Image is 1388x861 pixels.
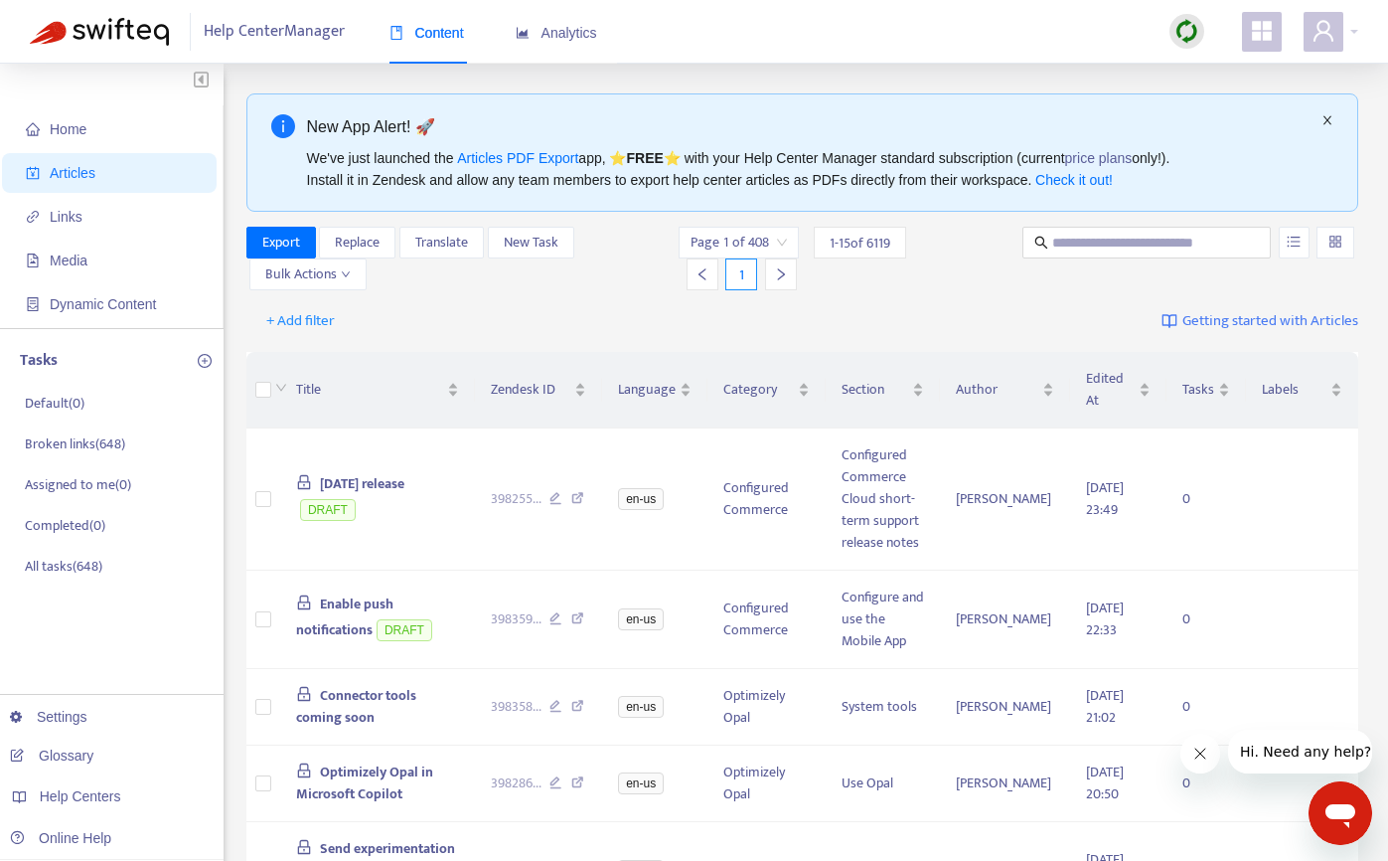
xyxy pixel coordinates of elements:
span: DRAFT [300,499,356,521]
span: en-us [618,488,664,510]
th: Language [602,352,707,429]
a: Articles PDF Export [457,150,578,166]
span: Bulk Actions [265,263,351,285]
span: appstore [1250,19,1274,43]
span: area-chart [516,26,530,40]
td: Use Opal [826,746,940,822]
span: 398358 ... [491,696,541,718]
td: 0 [1166,571,1246,669]
span: [DATE] 22:33 [1086,597,1124,641]
p: Assigned to me ( 0 ) [25,474,131,495]
button: Export [246,227,316,258]
button: Bulk Actionsdown [249,258,367,290]
td: [PERSON_NAME] [940,571,1071,669]
span: home [26,122,40,136]
span: Labels [1262,379,1326,401]
span: info-circle [271,114,295,138]
span: Tasks [1182,379,1214,401]
button: close [1321,114,1333,127]
span: right [774,267,788,281]
td: System tools [826,669,940,746]
span: Edited At [1086,368,1135,412]
span: account-book [26,166,40,180]
span: Media [50,253,87,268]
td: Configure and use the Mobile App [826,571,940,669]
span: New Task [504,232,558,254]
span: Connector tools coming soon [296,684,416,729]
span: link [26,210,40,224]
span: Section [842,379,908,401]
span: Help Centers [40,788,121,804]
p: Default ( 0 ) [25,393,84,414]
span: [DATE] 20:50 [1086,761,1124,805]
button: Replace [319,227,395,258]
span: plus-circle [198,354,212,368]
td: 0 [1166,746,1246,822]
td: Configured Commerce [707,429,825,571]
span: left [695,267,709,281]
span: DRAFT [377,619,432,641]
div: We've just launched the app, ⭐ ⭐️ with your Help Center Manager standard subscription (current on... [307,147,1314,191]
a: Getting started with Articles [1161,305,1358,337]
span: Zendesk ID [491,379,571,401]
span: unordered-list [1287,235,1301,249]
div: New App Alert! 🚀 [307,114,1314,139]
td: Configured Commerce Cloud short-term support release notes [826,429,940,571]
th: Category [707,352,825,429]
span: Getting started with Articles [1182,310,1358,333]
span: Translate [415,232,468,254]
td: [PERSON_NAME] [940,746,1071,822]
span: en-us [618,773,664,794]
th: Title [280,352,475,429]
span: 398359 ... [491,608,541,630]
th: Author [940,352,1071,429]
button: Translate [399,227,484,258]
span: Home [50,121,86,137]
span: Replace [335,232,380,254]
span: file-image [26,254,40,267]
iframe: Close message [1180,734,1220,774]
img: image-link [1161,313,1177,329]
a: Check it out! [1035,172,1113,188]
td: 0 [1166,429,1246,571]
th: Tasks [1166,352,1246,429]
span: 398286 ... [491,773,541,794]
a: price plans [1065,150,1133,166]
iframe: Button to launch messaging window [1309,781,1372,845]
td: Optimizely Opal [707,746,825,822]
b: FREE [626,150,663,166]
p: Tasks [20,349,58,373]
button: unordered-list [1279,227,1310,258]
th: Zendesk ID [475,352,603,429]
span: en-us [618,608,664,630]
td: [PERSON_NAME] [940,429,1071,571]
span: [DATE] 23:49 [1086,476,1124,521]
p: Completed ( 0 ) [25,515,105,536]
a: Glossary [10,748,93,764]
span: lock [296,839,312,855]
span: Language [618,379,676,401]
span: lock [296,474,312,490]
span: close [1321,114,1333,126]
span: Export [262,232,300,254]
td: Optimizely Opal [707,669,825,746]
div: 1 [725,258,757,290]
span: [DATE] 21:02 [1086,684,1124,729]
th: Labels [1246,352,1358,429]
span: Content [389,25,464,41]
span: + Add filter [266,309,335,333]
span: user [1311,19,1335,43]
span: 1 - 15 of 6119 [830,233,890,254]
span: Author [956,379,1039,401]
button: + Add filter [251,305,350,337]
span: en-us [618,696,664,718]
td: Configured Commerce [707,571,825,669]
td: 0 [1166,669,1246,746]
span: Optimizely Opal in Microsoft Copilot [296,761,433,805]
span: Help Center Manager [204,13,345,51]
span: Analytics [516,25,597,41]
iframe: Message from company [1228,730,1372,774]
p: All tasks ( 648 ) [25,556,102,577]
span: Dynamic Content [50,296,156,312]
